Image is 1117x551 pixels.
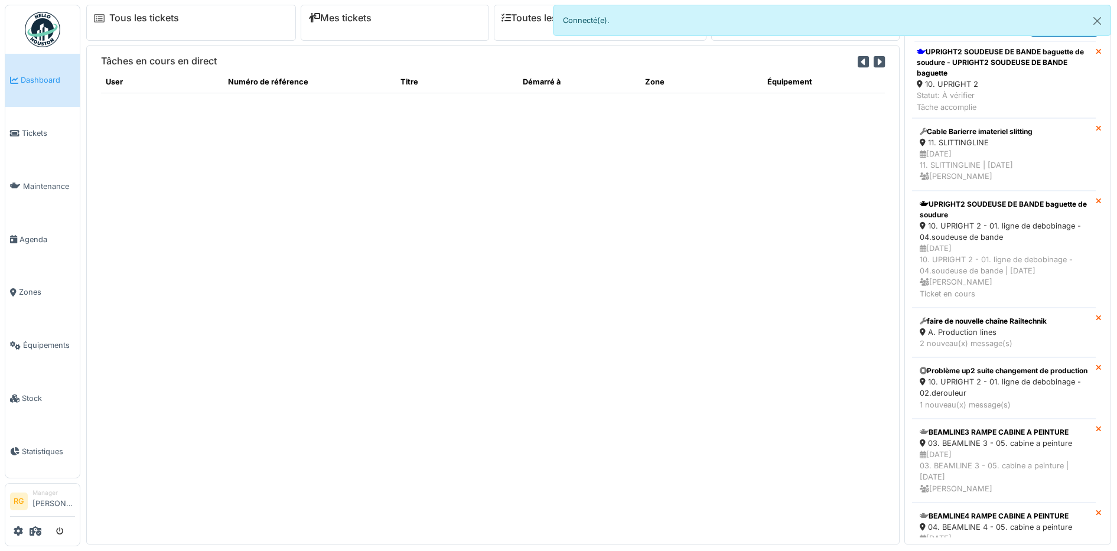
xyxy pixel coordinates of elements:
[763,71,885,93] th: Équipement
[21,74,75,86] span: Dashboard
[640,71,763,93] th: Zone
[920,521,1088,533] div: 04. BEAMLINE 4 - 05. cabine a peinture
[19,234,75,245] span: Agenda
[912,308,1096,357] a: faire de nouvelle chaîne Railtechnik A. Production lines 2 nouveau(x) message(s)
[920,148,1088,182] div: [DATE] 11. SLITTINGLINE | [DATE] [PERSON_NAME]
[917,79,1091,90] div: 10. UPRIGHT 2
[5,425,80,478] a: Statistiques
[920,199,1088,220] div: UPRIGHT2 SOUDEUSE DE BANDE baguette de soudure
[912,118,1096,191] a: Cable Barierre imateriel slitting 11. SLITTINGLINE [DATE]11. SLITTINGLINE | [DATE] [PERSON_NAME]
[32,488,75,514] li: [PERSON_NAME]
[920,327,1088,338] div: A. Production lines
[32,488,75,497] div: Manager
[22,128,75,139] span: Tickets
[518,71,640,93] th: Démarré à
[553,5,1112,36] div: Connecté(e).
[912,357,1096,419] a: Problème up2 suite changement de production 10. UPRIGHT 2 - 01. ligne de debobinage - 02.derouleu...
[5,266,80,319] a: Zones
[19,286,75,298] span: Zones
[223,71,395,93] th: Numéro de référence
[912,419,1096,503] a: BEAMLINE3 RAMPE CABINE A PEINTURE 03. BEAMLINE 3 - 05. cabine a peinture [DATE]03. BEAMLINE 3 - 0...
[10,488,75,517] a: RG Manager[PERSON_NAME]
[23,340,75,351] span: Équipements
[920,511,1088,521] div: BEAMLINE4 RAMPE CABINE A PEINTURE
[5,107,80,160] a: Tickets
[106,77,123,86] span: translation missing: fr.shared.user
[920,126,1088,137] div: Cable Barierre imateriel slitting
[5,54,80,107] a: Dashboard
[920,427,1088,438] div: BEAMLINE3 RAMPE CABINE A PEINTURE
[5,372,80,425] a: Stock
[920,316,1088,327] div: faire de nouvelle chaîne Railtechnik
[1084,5,1111,37] button: Close
[920,376,1088,399] div: 10. UPRIGHT 2 - 01. ligne de debobinage - 02.derouleur
[920,338,1088,349] div: 2 nouveau(x) message(s)
[22,446,75,457] span: Statistiques
[920,438,1088,449] div: 03. BEAMLINE 3 - 05. cabine a peinture
[5,213,80,266] a: Agenda
[917,90,1091,112] div: Statut: À vérifier Tâche accomplie
[23,181,75,192] span: Maintenance
[109,12,179,24] a: Tous les tickets
[912,191,1096,308] a: UPRIGHT2 SOUDEUSE DE BANDE baguette de soudure 10. UPRIGHT 2 - 01. ligne de debobinage - 04.soude...
[101,56,217,67] h6: Tâches en cours en direct
[5,319,80,372] a: Équipements
[920,366,1088,376] div: Problème up2 suite changement de production
[920,399,1088,410] div: 1 nouveau(x) message(s)
[10,493,28,510] li: RG
[396,71,518,93] th: Titre
[5,160,80,213] a: Maintenance
[25,12,60,47] img: Badge_color-CXgf-gQk.svg
[308,12,372,24] a: Mes tickets
[920,220,1088,243] div: 10. UPRIGHT 2 - 01. ligne de debobinage - 04.soudeuse de bande
[912,41,1096,118] a: UPRIGHT2 SOUDEUSE DE BANDE baguette de soudure - UPRIGHT2 SOUDEUSE DE BANDE baguette 10. UPRIGHT ...
[920,137,1088,148] div: 11. SLITTINGLINE
[917,47,1091,79] div: UPRIGHT2 SOUDEUSE DE BANDE baguette de soudure - UPRIGHT2 SOUDEUSE DE BANDE baguette
[920,449,1088,494] div: [DATE] 03. BEAMLINE 3 - 05. cabine a peinture | [DATE] [PERSON_NAME]
[22,393,75,404] span: Stock
[501,12,590,24] a: Toutes les tâches
[920,243,1088,299] div: [DATE] 10. UPRIGHT 2 - 01. ligne de debobinage - 04.soudeuse de bande | [DATE] [PERSON_NAME] Tick...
